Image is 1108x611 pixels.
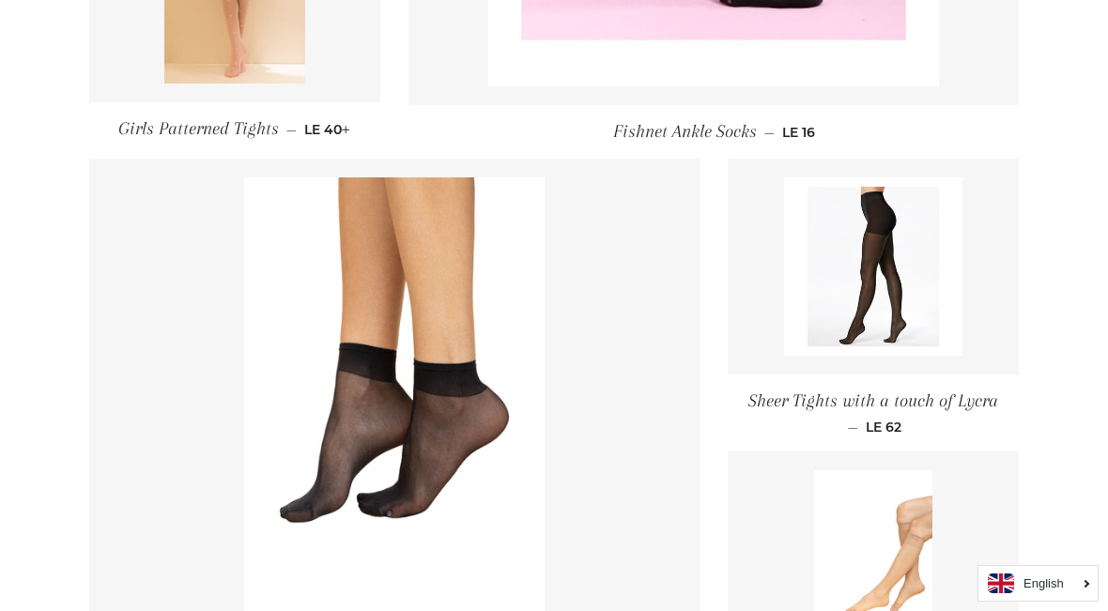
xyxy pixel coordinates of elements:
[728,374,1019,451] a: Sheer Tights with a touch of Lycra — LE 62
[304,121,350,138] span: LE 40
[782,124,815,141] span: LE 16
[408,105,1019,159] a: Fishnet Ankle Socks — LE 16
[988,573,1088,593] a: English
[286,121,297,138] span: —
[848,419,858,435] span: —
[89,102,380,156] a: Girls Patterned Tights — LE 40
[866,419,901,435] span: LE 62
[1023,577,1064,589] i: English
[748,390,998,411] span: Sheer Tights with a touch of Lycra
[764,124,775,141] span: —
[613,121,757,142] span: Fishnet Ankle Socks
[118,118,279,139] span: Girls Patterned Tights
